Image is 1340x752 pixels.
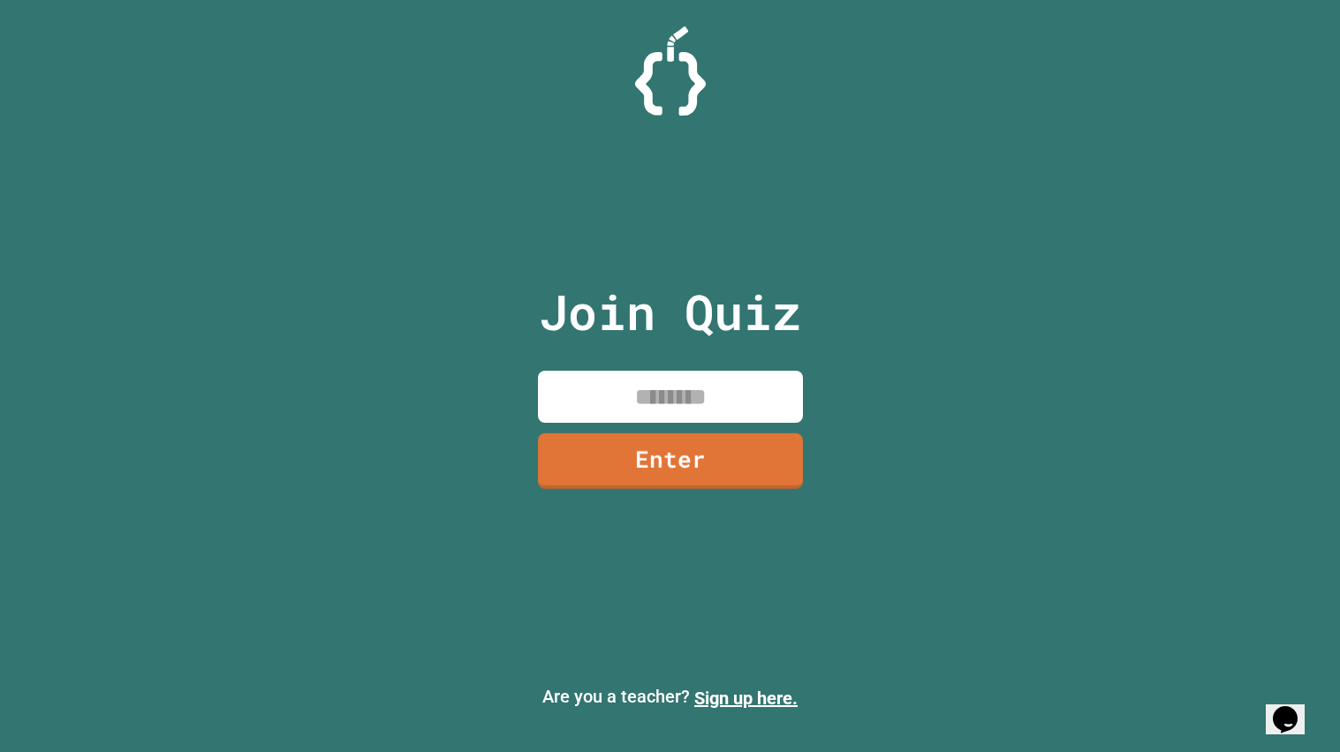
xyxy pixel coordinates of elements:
p: Are you a teacher? [14,683,1326,711]
iframe: chat widget [1266,681,1322,734]
p: Join Quiz [539,275,801,349]
a: Sign up here. [694,688,798,709]
img: Logo.svg [635,26,706,116]
a: Enter [538,433,803,489]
